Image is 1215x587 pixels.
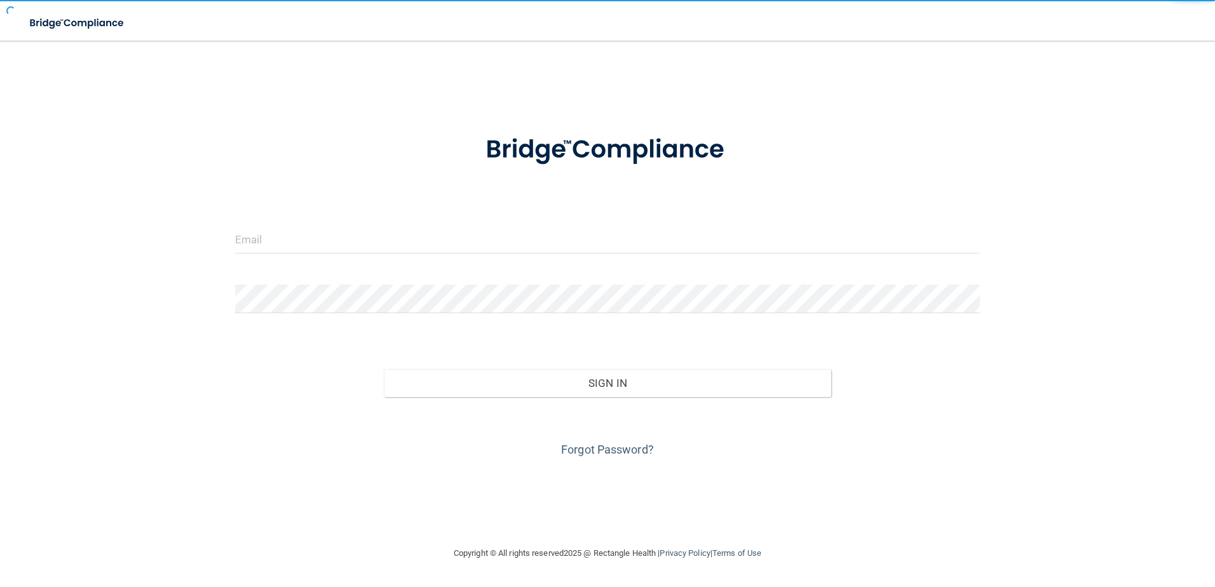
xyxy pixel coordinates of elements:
a: Forgot Password? [561,443,654,456]
input: Email [235,225,981,253]
a: Privacy Policy [660,548,710,558]
a: Terms of Use [712,548,761,558]
img: bridge_compliance_login_screen.278c3ca4.svg [19,10,136,36]
img: bridge_compliance_login_screen.278c3ca4.svg [459,117,756,183]
button: Sign In [384,369,831,397]
div: Copyright © All rights reserved 2025 @ Rectangle Health | | [376,533,839,574]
